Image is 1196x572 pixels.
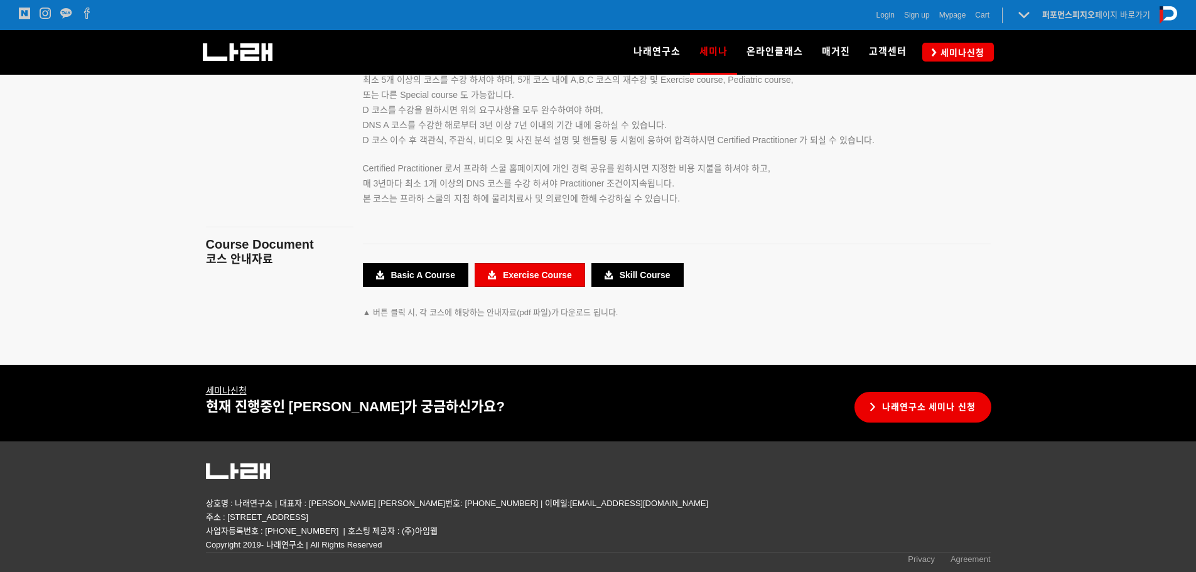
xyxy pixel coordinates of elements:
[633,46,681,57] span: 나래연구소
[206,253,273,266] span: 코스 안내자료
[869,46,907,57] span: 고객센터
[475,263,585,287] a: Exercise Course
[363,120,667,130] span: DNS A 코스를 수강한 해로부터 3년 이상 7년 이내의 기간 내에 응하실 수 있습니다.
[206,497,991,524] p: 상호명 : 나래연구소 | 대표자 : [PERSON_NAME] [PERSON_NAME]번호: [PHONE_NUMBER] | 이메일:[EMAIL_ADDRESS][DOMAIN_NA...
[363,178,632,188] span: 매 3년마다 최소 1개 이상의 DNS 코스를 수강 하셔야 Practitioner 조건이
[939,9,966,21] a: Mypage
[904,9,930,21] a: Sign up
[206,538,991,552] p: Copyright 2019- 나래연구소 | All Rights Reserved
[737,30,812,74] a: 온라인클래스
[206,237,314,251] span: Course Document
[363,75,794,85] span: 최소 5개 이상의 코스를 수강 하셔야 하며, 5개 코스 내에 A,B,C 코스의 재수강 및 Exercise course, Pediatric course,
[591,263,684,287] a: Skill Course
[363,135,875,145] span: D 코스 이수 후 객관식, 주관식, 비디오 및 사진 분석 설명 및 핸들링 등 시험에 응하여 합격하시면 Certified Practitioner 가 되실 수 있습니다.
[822,46,850,57] span: 매거진
[363,105,603,115] span: D 코스를 수강을 원하시면 위의 요구사항을 모두 완수하여야 하며,
[812,30,859,74] a: 매거진
[206,524,991,538] p: 사업자등록번호 : [PHONE_NUMBER] | 호스팅 제공자 : (주)아임웹
[699,41,728,62] span: 세미나
[951,553,991,569] a: Agreement
[908,553,935,569] a: Privacy
[922,43,994,61] a: 세미나신청
[363,308,618,317] span: ▲ 버튼 클릭 시, 각 코스에 해당하는 안내자료(pdf 파일)가 다운로드 됩니다.
[937,46,984,59] span: 세미나신청
[690,30,737,74] a: 세미나
[624,30,690,74] a: 나래연구소
[206,386,247,396] u: 신청
[363,263,468,287] a: Basic A Course
[1042,10,1095,19] strong: 퍼포먼스피지오
[951,554,991,564] span: Agreement
[206,399,505,414] span: 현재 진행중인 [PERSON_NAME]가 궁금하신가요?
[363,163,770,173] span: Certified Practitioner 로서 프라하 스쿨 홈페이지에 개인 경력 공유를 원하시면 지정한 비용 지불을 하셔야 하고,
[908,554,935,564] span: Privacy
[631,178,674,188] span: 지속됩니다.
[859,30,916,74] a: 고객센터
[876,9,895,21] a: Login
[363,193,681,203] span: 본 코스는 프라하 스쿨의 지침 하에 물리치료사 및 의료인에 한해 수강하실 수 있습니다.
[206,463,270,480] img: 5c63318082161.png
[975,9,989,21] a: Cart
[854,392,992,423] a: 나래연구소 세미나 신청
[746,46,803,57] span: 온라인클래스
[1042,10,1150,19] a: 퍼포먼스피지오페이지 바로가기
[363,90,514,100] span: 또는 다른 Special course 도 가능합니다.
[206,386,230,396] a: 세미나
